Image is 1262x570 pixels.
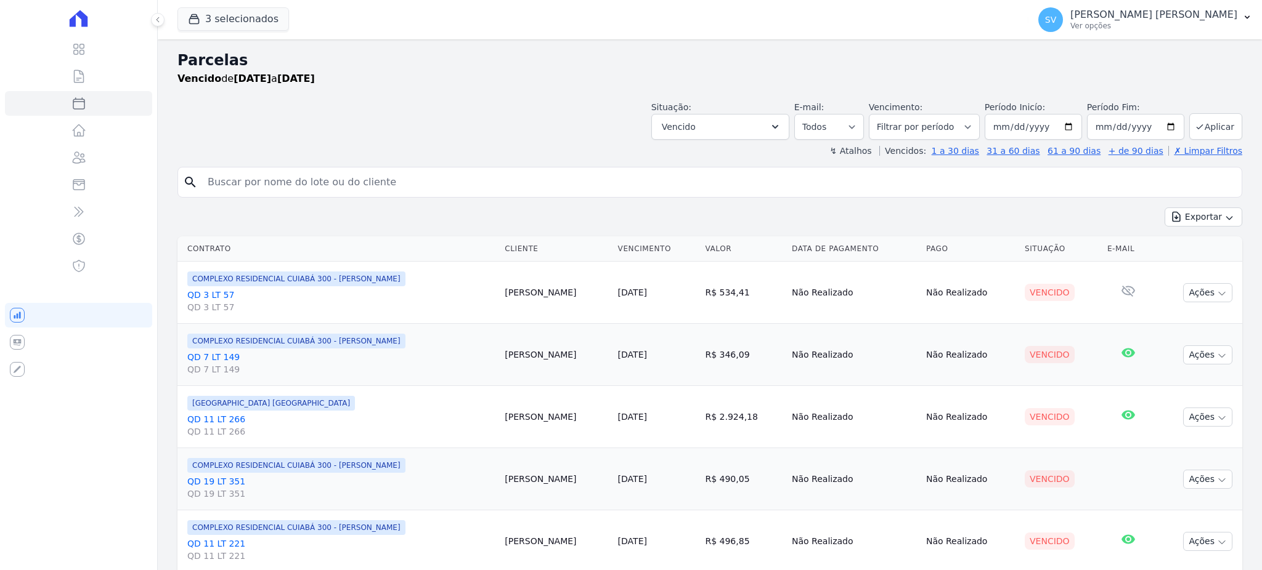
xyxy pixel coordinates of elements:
a: 1 a 30 dias [932,146,979,156]
p: de a [177,71,315,86]
span: QD 11 LT 266 [187,425,495,438]
span: COMPLEXO RESIDENCIAL CUIABÁ 300 - [PERSON_NAME] [187,520,405,535]
td: [PERSON_NAME] [500,324,613,386]
a: ✗ Limpar Filtros [1168,146,1242,156]
span: QD 7 LT 149 [187,363,495,375]
span: QD 19 LT 351 [187,488,495,500]
a: QD 19 LT 351QD 19 LT 351 [187,475,495,500]
input: Buscar por nome do lote ou do cliente [200,170,1237,195]
button: Ações [1183,345,1232,364]
a: [DATE] [618,412,647,422]
a: [DATE] [618,287,647,297]
a: 61 a 90 dias [1048,146,1101,156]
button: 3 selecionados [177,7,289,31]
strong: Vencido [177,73,221,84]
th: Situação [1020,236,1102,262]
a: [DATE] [618,350,647,359]
th: Contrato [177,236,500,262]
th: Cliente [500,236,613,262]
strong: [DATE] [234,73,271,84]
button: Aplicar [1189,113,1242,140]
span: COMPLEXO RESIDENCIAL CUIABÁ 300 - [PERSON_NAME] [187,458,405,473]
td: Não Realizado [921,386,1020,448]
a: QD 7 LT 149QD 7 LT 149 [187,351,495,375]
span: Vencido [662,119,696,134]
h2: Parcelas [177,49,1242,71]
td: Não Realizado [921,262,1020,324]
div: Vencido [1025,284,1075,301]
span: COMPLEXO RESIDENCIAL CUIABÁ 300 - [PERSON_NAME] [187,334,405,348]
td: Não Realizado [787,448,921,510]
label: ↯ Atalhos [829,146,871,156]
span: [GEOGRAPHIC_DATA] [GEOGRAPHIC_DATA] [187,396,355,411]
div: Vencido [1025,470,1075,488]
a: [DATE] [618,474,647,484]
td: R$ 490,05 [700,448,787,510]
button: Ações [1183,532,1232,551]
label: E-mail: [794,102,824,112]
button: Exportar [1165,207,1242,227]
button: Vencido [651,114,789,140]
span: QD 11 LT 221 [187,550,495,562]
td: [PERSON_NAME] [500,262,613,324]
td: R$ 346,09 [700,324,787,386]
button: Ações [1183,407,1232,427]
i: search [183,175,198,190]
td: Não Realizado [787,324,921,386]
p: [PERSON_NAME] [PERSON_NAME] [1070,9,1237,21]
th: Data de Pagamento [787,236,921,262]
td: Não Realizado [921,324,1020,386]
label: Situação: [651,102,691,112]
div: Vencido [1025,532,1075,550]
td: Não Realizado [921,448,1020,510]
th: E-mail [1102,236,1154,262]
a: + de 90 dias [1109,146,1163,156]
a: QD 11 LT 266QD 11 LT 266 [187,413,495,438]
span: QD 3 LT 57 [187,301,495,313]
button: Ações [1183,283,1232,302]
label: Período Fim: [1087,101,1184,114]
button: SV [PERSON_NAME] [PERSON_NAME] Ver opções [1028,2,1262,37]
label: Vencimento: [869,102,922,112]
a: QD 3 LT 57QD 3 LT 57 [187,289,495,313]
td: Não Realizado [787,386,921,448]
label: Período Inicío: [985,102,1045,112]
td: Não Realizado [787,262,921,324]
td: [PERSON_NAME] [500,386,613,448]
a: QD 11 LT 221QD 11 LT 221 [187,537,495,562]
p: Ver opções [1070,21,1237,31]
a: [DATE] [618,536,647,546]
th: Pago [921,236,1020,262]
a: 31 a 60 dias [987,146,1040,156]
label: Vencidos: [879,146,926,156]
strong: [DATE] [277,73,315,84]
div: Vencido [1025,346,1075,363]
td: [PERSON_NAME] [500,448,613,510]
button: Ações [1183,470,1232,489]
th: Vencimento [613,236,701,262]
span: COMPLEXO RESIDENCIAL CUIABÁ 300 - [PERSON_NAME] [187,271,405,286]
td: R$ 2.924,18 [700,386,787,448]
div: Vencido [1025,408,1075,425]
span: SV [1045,15,1056,24]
